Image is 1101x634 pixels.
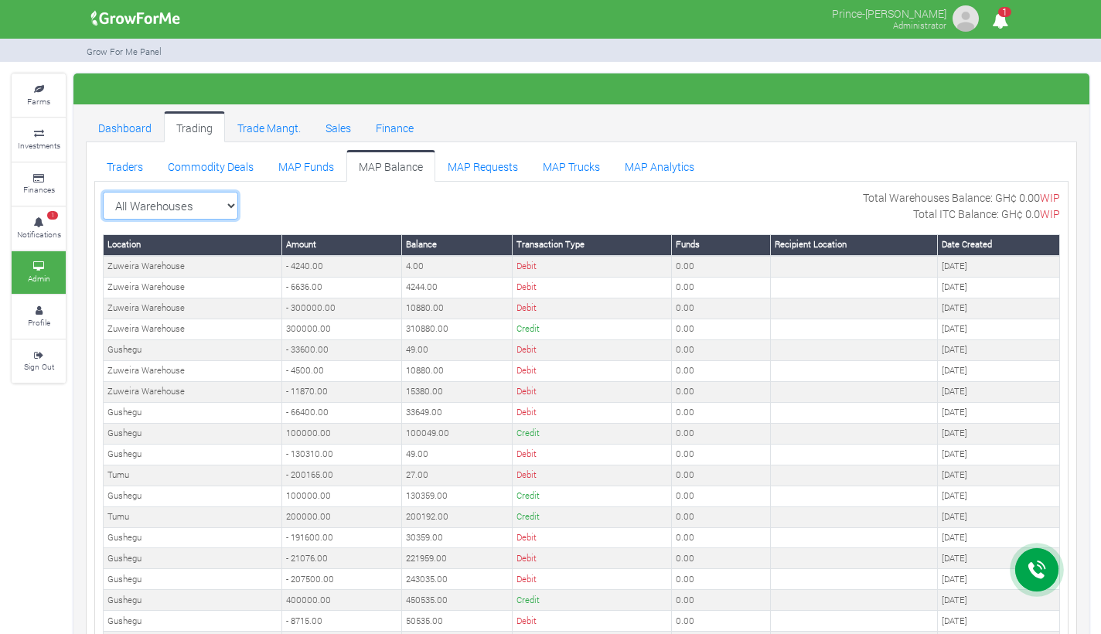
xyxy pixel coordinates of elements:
td: 0.00 [672,486,771,506]
td: - 33600.00 [282,339,402,360]
td: 0.00 [672,548,771,569]
td: 27.00 [402,465,513,486]
span: WIP [1040,190,1060,205]
a: 1 [985,15,1015,29]
p: Total Warehouses Balance: GH¢ 0.00 [863,189,1060,206]
a: Finance [363,111,426,142]
a: Sales [313,111,363,142]
td: Debit [513,360,672,381]
td: Zuweira Warehouse [104,277,282,298]
td: 300000.00 [282,319,402,339]
td: Debit [513,527,672,548]
small: Admin [28,273,50,284]
td: - 11870.00 [282,381,402,402]
td: Debit [513,569,672,590]
td: Tumu [104,506,282,527]
i: Notifications [985,3,1015,38]
td: Tumu [104,465,282,486]
td: 200192.00 [402,506,513,527]
td: Zuweira Warehouse [104,256,282,277]
img: growforme image [950,3,981,34]
td: 15380.00 [402,381,513,402]
th: Amount [282,234,402,255]
td: [DATE] [938,611,1060,632]
td: - 4500.00 [282,360,402,381]
td: - 66400.00 [282,402,402,423]
a: Commodity Deals [155,150,266,181]
td: 30359.00 [402,527,513,548]
small: Administrator [893,19,946,31]
td: 200000.00 [282,506,402,527]
a: MAP Requests [435,150,530,181]
td: [DATE] [938,339,1060,360]
a: Trade Mangt. [225,111,313,142]
td: 0.00 [672,256,771,277]
small: Farms [27,96,50,107]
td: Gushegu [104,611,282,632]
td: 10880.00 [402,298,513,319]
td: - 130310.00 [282,444,402,465]
td: 0.00 [672,506,771,527]
td: [DATE] [938,402,1060,423]
td: Zuweira Warehouse [104,381,282,402]
td: Gushegu [104,423,282,444]
td: [DATE] [938,548,1060,569]
td: [DATE] [938,444,1060,465]
td: - 191600.00 [282,527,402,548]
td: 49.00 [402,444,513,465]
td: [DATE] [938,527,1060,548]
th: Date Created [938,234,1060,255]
td: Gushegu [104,569,282,590]
th: Recipient Location [771,234,938,255]
td: [DATE] [938,590,1060,611]
a: MAP Balance [346,150,435,181]
td: - 4240.00 [282,256,402,277]
td: Gushegu [104,590,282,611]
td: 0.00 [672,319,771,339]
td: - 300000.00 [282,298,402,319]
a: Investments [12,118,66,161]
td: Gushegu [104,486,282,506]
td: 0.00 [672,277,771,298]
td: Gushegu [104,527,282,548]
td: 33649.00 [402,402,513,423]
td: Debit [513,277,672,298]
td: Gushegu [104,402,282,423]
td: 100049.00 [402,423,513,444]
a: Traders [94,150,155,181]
td: 0.00 [672,360,771,381]
td: 310880.00 [402,319,513,339]
small: Sign Out [24,361,54,372]
a: MAP Funds [266,150,346,181]
td: 221959.00 [402,548,513,569]
td: Credit [513,486,672,506]
td: 0.00 [672,402,771,423]
td: 450535.00 [402,590,513,611]
td: 0.00 [672,423,771,444]
a: Admin [12,251,66,294]
td: 0.00 [672,611,771,632]
td: [DATE] [938,319,1060,339]
td: [DATE] [938,256,1060,277]
td: Debit [513,465,672,486]
p: Total ITC Balance: GH¢ 0.0 [913,206,1060,222]
td: Debit [513,548,672,569]
td: Gushegu [104,548,282,569]
td: Credit [513,590,672,611]
a: Profile [12,295,66,338]
td: 243035.00 [402,569,513,590]
td: - 21076.00 [282,548,402,569]
td: Gushegu [104,444,282,465]
td: Debit [513,381,672,402]
td: 400000.00 [282,590,402,611]
td: - 207500.00 [282,569,402,590]
img: growforme image [86,3,186,34]
td: 4244.00 [402,277,513,298]
td: 0.00 [672,527,771,548]
td: 0.00 [672,465,771,486]
p: Prince-[PERSON_NAME] [832,3,946,22]
td: [DATE] [938,569,1060,590]
td: [DATE] [938,298,1060,319]
td: 100000.00 [282,423,402,444]
td: [DATE] [938,465,1060,486]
